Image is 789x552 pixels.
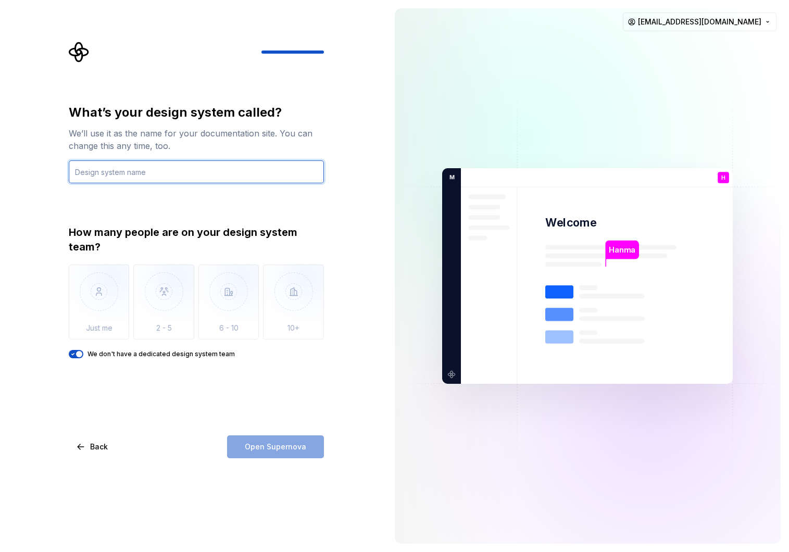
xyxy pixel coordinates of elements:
p: Hanma [609,244,635,256]
div: What’s your design system called? [69,104,324,121]
div: How many people are on your design system team? [69,225,324,254]
span: Back [90,442,108,452]
label: We don't have a dedicated design system team [87,350,235,358]
span: [EMAIL_ADDRESS][DOMAIN_NAME] [638,17,761,27]
svg: Supernova Logo [69,42,90,62]
button: Back [69,435,117,458]
div: We’ll use it as the name for your documentation site. You can change this any time, too. [69,127,324,152]
p: M [446,173,455,182]
p: Welcome [545,215,596,230]
input: Design system name [69,160,324,183]
button: [EMAIL_ADDRESS][DOMAIN_NAME] [623,12,777,31]
p: H [721,175,725,181]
